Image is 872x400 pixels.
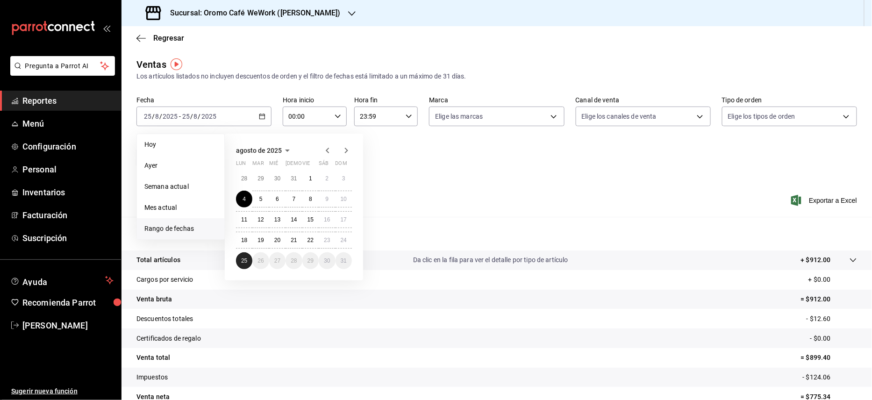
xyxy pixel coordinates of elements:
span: Inventarios [22,186,114,199]
abbr: 3 de agosto de 2025 [342,175,345,182]
span: Suscripción [22,232,114,244]
button: 22 de agosto de 2025 [302,232,319,249]
button: 23 de agosto de 2025 [319,232,335,249]
abbr: 5 de agosto de 2025 [259,196,263,202]
button: 12 de agosto de 2025 [252,211,269,228]
abbr: 30 de agosto de 2025 [324,257,330,264]
input: -- [193,113,198,120]
span: Ayer [144,161,217,171]
abbr: 25 de agosto de 2025 [241,257,247,264]
p: Certificados de regalo [136,334,201,343]
span: Elige los tipos de orden [728,112,795,121]
abbr: miércoles [269,160,278,170]
p: Resumen [136,228,857,239]
span: - [179,113,181,120]
p: = $912.00 [801,294,857,304]
span: Ayuda [22,275,101,286]
button: 28 de julio de 2025 [236,170,252,187]
p: - $124.06 [803,372,857,382]
button: Regresar [136,34,184,43]
abbr: 14 de agosto de 2025 [291,216,297,223]
span: Menú [22,117,114,130]
input: -- [143,113,152,120]
p: - $0.00 [810,334,857,343]
abbr: 26 de agosto de 2025 [257,257,264,264]
abbr: 12 de agosto de 2025 [257,216,264,223]
a: Pregunta a Parrot AI [7,68,115,78]
abbr: 16 de agosto de 2025 [324,216,330,223]
span: Exportar a Excel [793,195,857,206]
abbr: 11 de agosto de 2025 [241,216,247,223]
abbr: 29 de julio de 2025 [257,175,264,182]
p: Impuestos [136,372,168,382]
abbr: 20 de agosto de 2025 [274,237,280,243]
p: + $912.00 [801,255,831,265]
button: 5 de agosto de 2025 [252,191,269,207]
div: Ventas [136,57,166,71]
abbr: 29 de agosto de 2025 [307,257,314,264]
input: ---- [201,113,217,120]
abbr: 19 de agosto de 2025 [257,237,264,243]
input: -- [182,113,190,120]
button: 24 de agosto de 2025 [336,232,352,249]
button: 3 de agosto de 2025 [336,170,352,187]
span: / [190,113,193,120]
abbr: 6 de agosto de 2025 [276,196,279,202]
span: Personal [22,163,114,176]
button: 30 de julio de 2025 [269,170,286,187]
p: + $0.00 [808,275,857,285]
label: Hora fin [354,97,418,104]
button: 9 de agosto de 2025 [319,191,335,207]
button: 28 de agosto de 2025 [286,252,302,269]
label: Tipo de orden [722,97,857,104]
span: / [159,113,162,120]
div: Los artículos listados no incluyen descuentos de orden y el filtro de fechas está limitado a un m... [136,71,857,81]
abbr: 17 de agosto de 2025 [341,216,347,223]
label: Hora inicio [283,97,347,104]
label: Marca [429,97,564,104]
abbr: martes [252,160,264,170]
abbr: 31 de agosto de 2025 [341,257,347,264]
button: 13 de agosto de 2025 [269,211,286,228]
p: = $899.40 [801,353,857,363]
input: -- [155,113,159,120]
button: open_drawer_menu [103,24,110,32]
p: - $12.60 [807,314,857,324]
span: / [152,113,155,120]
button: 29 de agosto de 2025 [302,252,319,269]
abbr: 15 de agosto de 2025 [307,216,314,223]
abbr: 27 de agosto de 2025 [274,257,280,264]
button: 1 de agosto de 2025 [302,170,319,187]
button: Tooltip marker [171,58,182,70]
button: 26 de agosto de 2025 [252,252,269,269]
abbr: 1 de agosto de 2025 [309,175,312,182]
abbr: domingo [336,160,347,170]
abbr: 28 de julio de 2025 [241,175,247,182]
button: agosto de 2025 [236,145,293,156]
input: ---- [162,113,178,120]
abbr: 9 de agosto de 2025 [325,196,329,202]
p: Descuentos totales [136,314,193,324]
p: Cargos por servicio [136,275,193,285]
button: 19 de agosto de 2025 [252,232,269,249]
button: 18 de agosto de 2025 [236,232,252,249]
abbr: 2 de agosto de 2025 [325,175,329,182]
button: 25 de agosto de 2025 [236,252,252,269]
label: Canal de venta [576,97,711,104]
abbr: 18 de agosto de 2025 [241,237,247,243]
span: Recomienda Parrot [22,296,114,309]
abbr: 22 de agosto de 2025 [307,237,314,243]
button: 4 de agosto de 2025 [236,191,252,207]
span: Sugerir nueva función [11,386,114,396]
button: Pregunta a Parrot AI [10,56,115,76]
span: Rango de fechas [144,224,217,234]
abbr: viernes [302,160,310,170]
abbr: sábado [319,160,329,170]
p: Total artículos [136,255,180,265]
button: 17 de agosto de 2025 [336,211,352,228]
span: Mes actual [144,203,217,213]
abbr: 30 de julio de 2025 [274,175,280,182]
span: Semana actual [144,182,217,192]
span: agosto de 2025 [236,147,282,154]
button: 7 de agosto de 2025 [286,191,302,207]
